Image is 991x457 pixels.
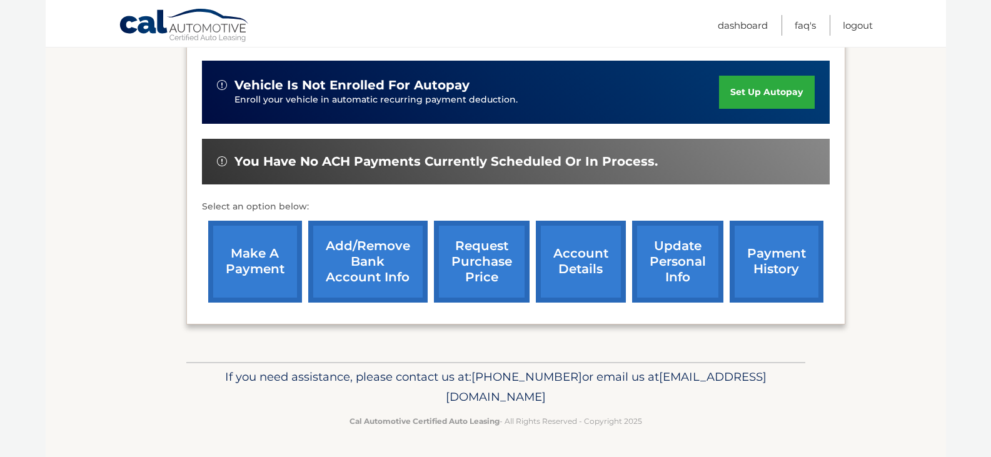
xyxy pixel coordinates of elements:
[202,199,830,214] p: Select an option below:
[194,367,797,407] p: If you need assistance, please contact us at: or email us at
[471,369,582,384] span: [PHONE_NUMBER]
[730,221,823,303] a: payment history
[234,154,658,169] span: You have no ACH payments currently scheduled or in process.
[434,221,530,303] a: request purchase price
[308,221,428,303] a: Add/Remove bank account info
[718,15,768,36] a: Dashboard
[217,80,227,90] img: alert-white.svg
[119,8,250,44] a: Cal Automotive
[194,414,797,428] p: - All Rights Reserved - Copyright 2025
[632,221,723,303] a: update personal info
[234,78,470,93] span: vehicle is not enrolled for autopay
[350,416,500,426] strong: Cal Automotive Certified Auto Leasing
[234,93,720,107] p: Enroll your vehicle in automatic recurring payment deduction.
[208,221,302,303] a: make a payment
[217,156,227,166] img: alert-white.svg
[719,76,814,109] a: set up autopay
[795,15,816,36] a: FAQ's
[536,221,626,303] a: account details
[843,15,873,36] a: Logout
